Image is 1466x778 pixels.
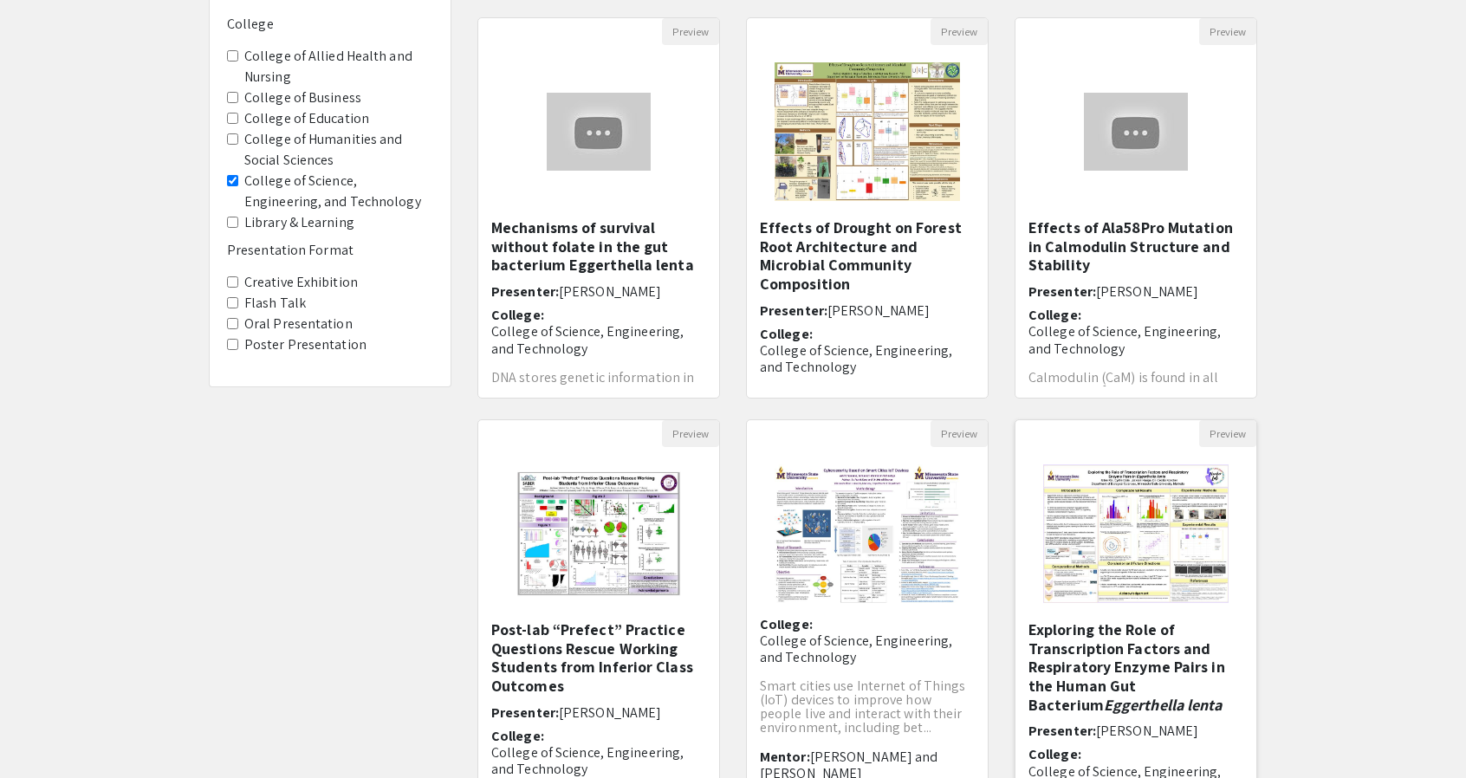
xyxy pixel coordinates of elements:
[1199,18,1256,45] button: Preview
[1199,420,1256,447] button: Preview
[244,334,366,355] label: Poster Presentation
[13,700,74,765] iframe: Chat
[244,46,433,88] label: College of Allied Health and Nursing
[1028,323,1243,356] p: College of Science, Engineering, and Technology
[491,283,706,300] h6: Presenter:
[931,420,988,447] button: Preview
[491,218,706,275] h5: Mechanisms of survival without folate in the gut bacterium Eggerthella lenta
[244,272,358,293] label: Creative Exhibition
[1028,306,1081,324] span: College:
[1028,723,1243,739] h6: Presenter:
[760,342,975,375] p: College of Science, Engineering, and Technology
[244,129,433,171] label: College of Humanities and Social Sciences
[1028,218,1243,275] h5: Effects of Ala58Pro Mutation in Calmodulin Structure and Stability
[662,18,719,45] button: Preview
[529,75,668,188] img: <p>Mechanisms of survival without folate in the gut bacterium Eggerthella lenta</p>
[491,447,705,620] img: <p><span style="color: rgb(0, 0, 0);">Post-lab “Prefect” Practice Questions Rescue Working Studen...
[827,301,930,320] span: [PERSON_NAME]
[1096,722,1198,740] span: [PERSON_NAME]
[760,679,975,735] p: Smart cities use Internet of Things (IoT) devices to improve how people live and interact with th...
[244,171,433,212] label: College of Science, Engineering, and Technology
[491,620,706,695] h5: Post-lab “Prefect” Practice Questions Rescue Working Students from Inferior Class Outcomes
[1028,371,1243,426] p: Calmodulin (CaM) is found in all eukaryotic life as a highly conserved protein, it functions to c...
[931,18,988,45] button: Preview
[491,323,706,356] p: College of Science, Engineering, and Technology
[1028,620,1243,714] h5: Exploring the Role of Transcription Factors and Respiratory Enzyme Pairs in the Human Gut Bacterium
[244,212,354,233] label: Library & Learning
[746,17,989,399] div: Open Presentation <p><span style="color: rgb(0, 0, 0);">Effects of Drought on Forest Root A</span...
[491,306,544,324] span: College:
[244,293,306,314] label: Flash Talk
[227,242,433,258] h6: Presentation Format
[477,17,720,399] div: Open Presentation <p>Mechanisms of survival without folate in the gut bacterium Eggerthella lenta...
[1028,745,1081,763] span: College:
[491,744,706,777] p: College of Science, Engineering, and Technology
[244,314,353,334] label: Oral Presentation
[227,16,433,32] h6: College
[662,420,719,447] button: Preview
[1096,282,1198,301] span: [PERSON_NAME]
[491,371,706,426] p: DNA stores genetic information in all living organisms. The vitamin folate (Vitamin B9) plays a k...
[1026,447,1245,620] img: <p><strong style="background-color: transparent; color: rgb(0, 0, 0);">Exploring the Role of Tran...
[760,302,975,319] h6: Presenter:
[244,108,369,129] label: College of Education
[491,727,544,745] span: College:
[1015,17,1257,399] div: Open Presentation <p><span style="color: black;">Effects of Ala58Pro Mutation in Calmodulin Struc...
[760,632,975,665] p: College of Science, Engineering, and Technology
[559,703,661,722] span: [PERSON_NAME]
[757,45,976,218] img: <p><span style="color: rgb(0, 0, 0);">Effects of Drought on Forest Root A</span>rchitecture<span ...
[491,704,706,721] h6: Presenter:
[757,447,976,620] img: <p>Cybersecurity Based on Smart Cities IoT Devices</p>
[760,748,810,766] span: Mentor:
[244,88,361,108] label: College of Business
[760,325,813,343] span: College:
[760,218,975,293] h5: Effects of Drought on Forest Root Architecture and Microbial Community Composition
[1067,75,1205,188] img: <p><span style="color: black;">Effects of Ala58Pro Mutation in Calmodulin Structure and Stability...
[559,282,661,301] span: [PERSON_NAME]
[1104,695,1223,715] em: Eggerthella lenta
[1028,283,1243,300] h6: Presenter:
[760,615,813,633] span: College:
